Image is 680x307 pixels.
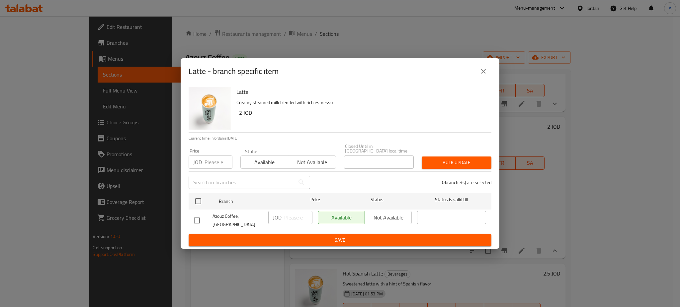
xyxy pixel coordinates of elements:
[205,155,232,169] input: Please enter price
[442,179,491,186] p: 0 branche(s) are selected
[291,157,333,167] span: Not available
[189,87,231,130] img: Latte
[243,157,286,167] span: Available
[239,108,486,117] h6: 2 JOD
[417,196,486,204] span: Status is valid till
[240,155,288,169] button: Available
[427,158,486,167] span: Bulk update
[212,212,263,229] span: Azouz Coffee, [GEOGRAPHIC_DATA]
[189,135,491,141] p: Current time in Jordan is [DATE]
[219,197,288,206] span: Branch
[422,156,491,169] button: Bulk update
[236,87,486,96] h6: Latte
[236,98,486,107] p: Creamy steamed milk blended with rich espresso
[189,234,491,246] button: Save
[284,211,312,224] input: Please enter price
[273,214,282,221] p: JOD
[343,196,412,204] span: Status
[475,63,491,79] button: close
[189,66,279,77] h2: Latte - branch specific item
[288,155,336,169] button: Not available
[293,196,337,204] span: Price
[194,236,486,244] span: Save
[189,176,295,189] input: Search in branches
[193,158,202,166] p: JOD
